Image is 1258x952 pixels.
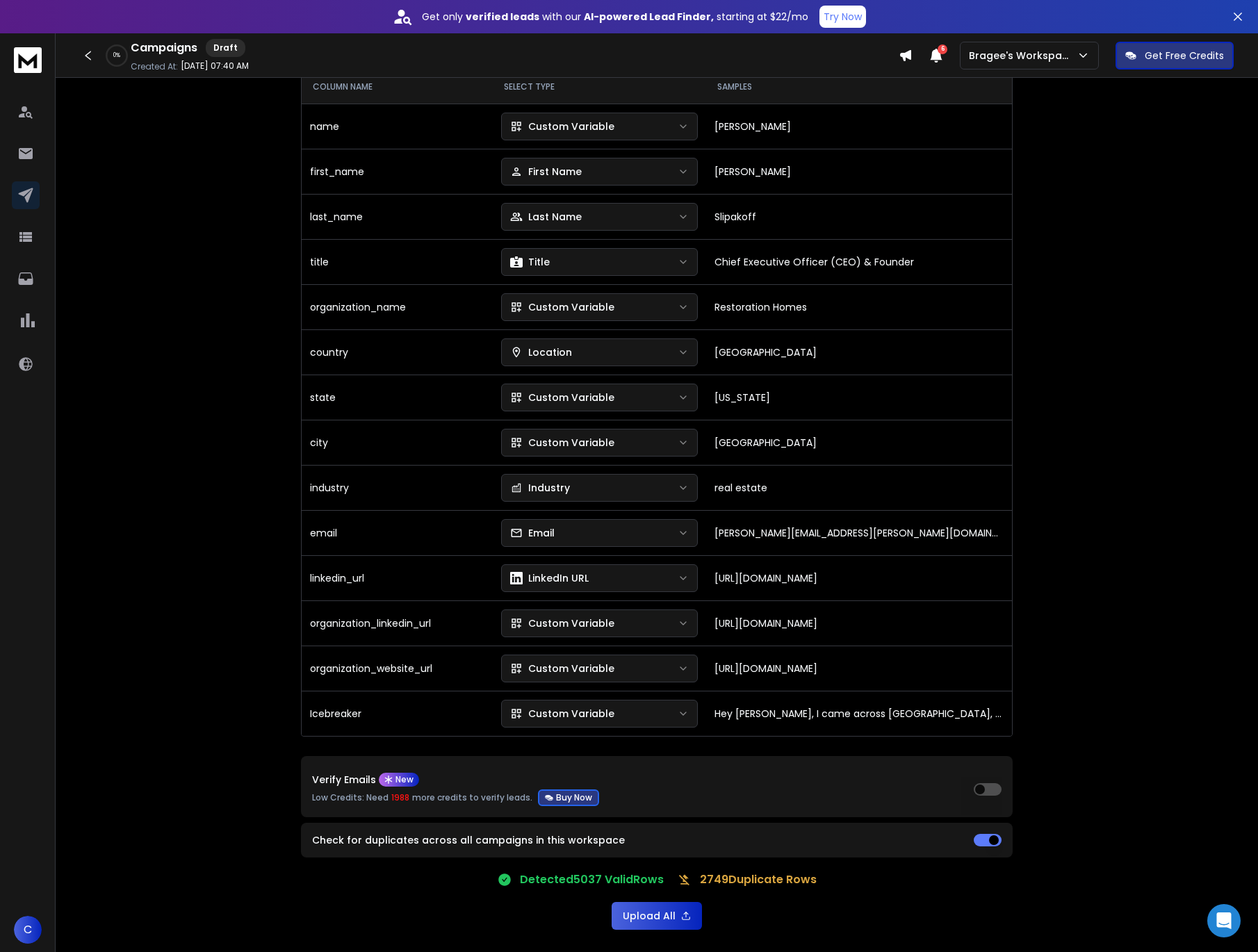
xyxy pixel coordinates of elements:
p: Verify Emails [312,775,376,785]
td: real estate [706,465,1012,510]
p: 0 % [113,51,120,60]
td: [GEOGRAPHIC_DATA] [706,329,1012,375]
th: SAMPLES [706,70,1012,104]
div: Location [510,345,572,359]
td: organization_linkedin_url [302,600,493,646]
span: 1988 [391,792,409,803]
label: Check for duplicates across all campaigns in this workspace [312,835,625,845]
td: [PERSON_NAME][EMAIL_ADDRESS][PERSON_NAME][DOMAIN_NAME] [706,510,1012,555]
p: Bragee's Workspace [969,49,1077,63]
div: New [379,773,419,787]
div: Email [510,526,555,540]
p: Get only with our starting at $22/mo [422,10,808,24]
p: Detected 5037 Valid Rows [520,871,664,888]
div: Open Intercom Messenger [1207,904,1241,937]
td: [URL][DOMAIN_NAME] [706,646,1012,691]
div: First Name [510,165,582,179]
td: Chief Executive Officer (CEO) & Founder [706,239,1012,284]
img: logo [14,47,42,73]
td: organization_name [302,284,493,329]
td: [PERSON_NAME] [706,149,1012,194]
th: COLUMN NAME [302,70,493,104]
button: Upload All [612,902,702,930]
p: [DATE] 07:40 AM [181,60,249,72]
button: Get Free Credits [1116,42,1234,69]
td: title [302,239,493,284]
div: Custom Variable [510,662,614,675]
div: Custom Variable [510,436,614,450]
strong: AI-powered Lead Finder, [584,10,714,24]
div: Draft [206,39,245,57]
button: C [14,916,42,944]
div: Custom Variable [510,707,614,721]
td: [PERSON_NAME] [706,104,1012,149]
td: [US_STATE] [706,375,1012,420]
td: Restoration Homes [706,284,1012,329]
td: [GEOGRAPHIC_DATA] [706,420,1012,465]
td: organization_website_url [302,646,493,691]
td: last_name [302,194,493,239]
div: Last Name [510,210,582,224]
div: Industry [510,481,570,495]
td: [URL][DOMAIN_NAME] [706,600,1012,646]
strong: verified leads [466,10,539,24]
td: [URL][DOMAIN_NAME] [706,555,1012,600]
span: 6 [938,44,947,54]
p: Get Free Credits [1145,49,1224,63]
th: SELECT TYPE [493,70,707,104]
td: Icebreaker [302,691,493,736]
p: 2749 Duplicate Rows [700,871,817,888]
td: first_name [302,149,493,194]
div: Custom Variable [510,300,614,314]
td: state [302,375,493,420]
td: name [302,104,493,149]
td: industry [302,465,493,510]
div: Custom Variable [510,120,614,133]
td: linkedin_url [302,555,493,600]
button: Try Now [819,6,866,28]
h1: Campaigns [131,40,197,56]
div: Custom Variable [510,616,614,630]
div: Custom Variable [510,391,614,404]
div: Title [510,255,550,269]
td: Hey [PERSON_NAME], I came across [GEOGRAPHIC_DATA], and the brand immediately stood out—sleek, se... [706,691,1012,736]
p: Try Now [824,10,862,24]
td: city [302,420,493,465]
p: Created At: [131,61,178,72]
td: country [302,329,493,375]
td: Slipakoff [706,194,1012,239]
button: Verify EmailsNewLow Credits: Need 1988 more credits to verify leads. [538,789,599,806]
p: Low Credits: Need more credits to verify leads. [312,789,599,806]
td: email [302,510,493,555]
div: LinkedIn URL [510,571,589,585]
